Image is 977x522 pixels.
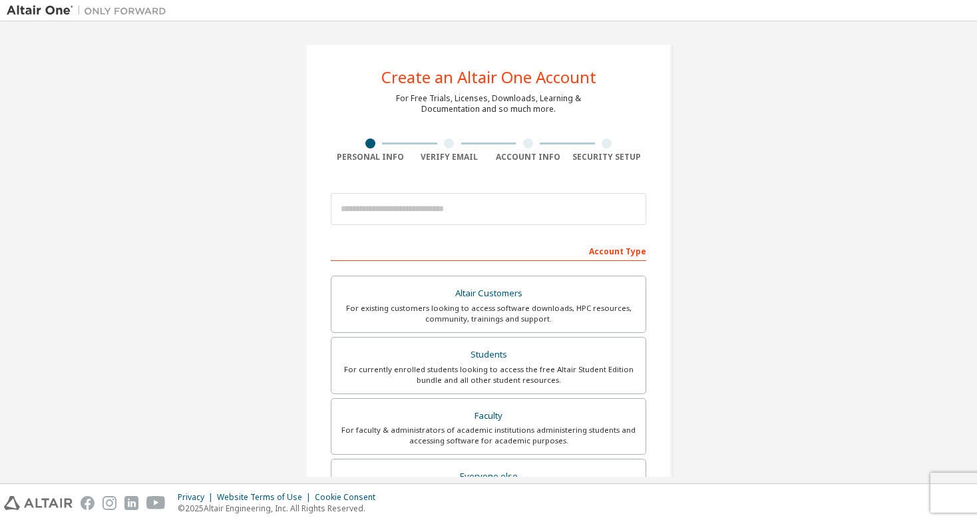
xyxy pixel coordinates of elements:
[146,496,166,510] img: youtube.svg
[339,407,638,425] div: Faculty
[339,284,638,303] div: Altair Customers
[339,346,638,364] div: Students
[178,492,217,503] div: Privacy
[4,496,73,510] img: altair_logo.svg
[488,152,568,162] div: Account Info
[339,467,638,486] div: Everyone else
[381,69,596,85] div: Create an Altair One Account
[339,303,638,324] div: For existing customers looking to access software downloads, HPC resources, community, trainings ...
[339,425,638,446] div: For faculty & administrators of academic institutions administering students and accessing softwa...
[315,492,383,503] div: Cookie Consent
[178,503,383,514] p: © 2025 Altair Engineering, Inc. All Rights Reserved.
[331,152,410,162] div: Personal Info
[102,496,116,510] img: instagram.svg
[7,4,173,17] img: Altair One
[396,93,581,115] div: For Free Trials, Licenses, Downloads, Learning & Documentation and so much more.
[410,152,489,162] div: Verify Email
[124,496,138,510] img: linkedin.svg
[339,364,638,386] div: For currently enrolled students looking to access the free Altair Student Edition bundle and all ...
[81,496,95,510] img: facebook.svg
[331,240,646,261] div: Account Type
[217,492,315,503] div: Website Terms of Use
[568,152,647,162] div: Security Setup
